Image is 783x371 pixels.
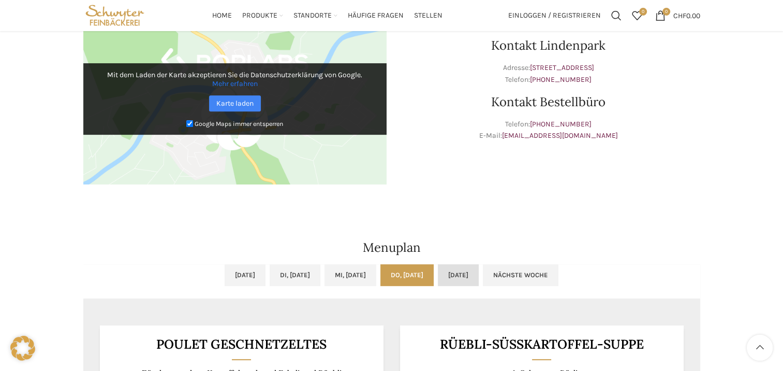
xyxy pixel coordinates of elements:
[508,12,601,19] span: Einloggen / Registrieren
[242,11,277,21] span: Produkte
[397,39,700,52] h2: Kontakt Lindenpark
[503,5,606,26] a: Einloggen / Registrieren
[397,119,700,142] p: Telefon: E-Mail:
[747,335,773,361] a: Scroll to top button
[502,131,618,140] a: [EMAIL_ADDRESS][DOMAIN_NAME]
[209,95,261,111] a: Karte laden
[483,264,558,286] a: Nächste Woche
[225,264,265,286] a: [DATE]
[673,11,686,20] span: CHF
[530,120,592,129] a: [PHONE_NUMBER]
[530,75,592,84] a: [PHONE_NUMBER]
[293,5,337,26] a: Standorte
[212,5,232,26] a: Home
[414,11,442,21] span: Stellen
[673,11,700,20] bdi: 0.00
[639,8,647,16] span: 0
[412,338,671,351] h3: Rüebli-Süsskartoffel-Suppe
[380,264,434,286] a: Do, [DATE]
[195,120,283,127] small: Google Maps immer entsperren
[606,5,627,26] a: Suchen
[242,5,283,26] a: Produkte
[186,120,193,127] input: Google Maps immer entsperren
[83,241,700,254] h2: Menuplan
[662,8,670,16] span: 0
[152,5,503,26] div: Main navigation
[270,264,320,286] a: Di, [DATE]
[212,79,258,88] a: Mehr erfahren
[212,11,232,21] span: Home
[293,11,332,21] span: Standorte
[627,5,647,26] div: Meine Wunschliste
[324,264,376,286] a: Mi, [DATE]
[83,10,147,19] a: Site logo
[397,62,700,85] p: Adresse: Telefon:
[438,264,479,286] a: [DATE]
[530,63,594,72] a: [STREET_ADDRESS]
[91,70,379,88] p: Mit dem Laden der Karte akzeptieren Sie die Datenschutzerklärung von Google.
[627,5,647,26] a: 0
[397,96,700,108] h2: Kontakt Bestellbüro
[414,5,442,26] a: Stellen
[348,11,404,21] span: Häufige Fragen
[650,5,705,26] a: 0 CHF0.00
[348,5,404,26] a: Häufige Fragen
[112,338,371,351] h3: Poulet geschnetzeltes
